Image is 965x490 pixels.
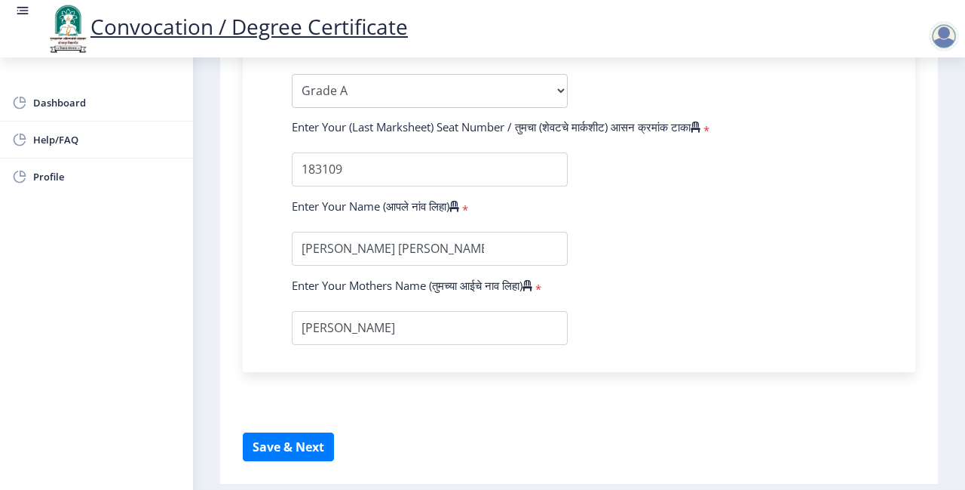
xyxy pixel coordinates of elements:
[243,433,334,461] button: Save & Next
[292,199,459,214] label: Enter Your Name (आपले नांव लिहा)
[292,311,568,345] input: Enter Your Mothers Name
[292,278,532,293] label: Enter Your Mothers Name (तुमच्या आईचे नाव लिहा)
[33,94,181,112] span: Dashboard
[45,12,408,41] a: Convocation / Degree Certificate
[33,168,181,186] span: Profile
[45,3,90,54] img: logo
[292,119,700,134] label: Enter Your (Last Marksheet) Seat Number / तुमचा (शेवटचे मार्कशीट) आसन क्रमांक टाका
[292,153,568,186] input: Enter Your Seat Number
[292,232,568,266] input: Enter Your Name
[33,131,181,149] span: Help/FAQ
